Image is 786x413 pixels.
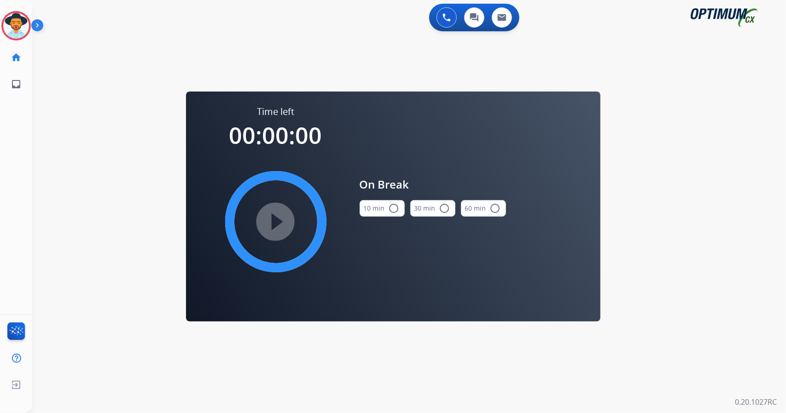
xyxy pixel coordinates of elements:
[3,13,29,39] img: avatar
[490,203,501,214] mat-icon: radio_button_unchecked
[360,200,405,217] button: 10 min
[389,203,400,214] mat-icon: radio_button_unchecked
[461,200,506,217] button: 60 min
[11,52,22,63] mat-icon: home
[360,176,506,193] span: On Break
[257,105,294,118] span: Time left
[735,396,777,407] p: 0.20.1027RC
[410,200,455,217] button: 30 min
[439,203,450,214] mat-icon: radio_button_unchecked
[229,120,322,151] span: 00:00:00
[11,79,22,90] mat-icon: inbox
